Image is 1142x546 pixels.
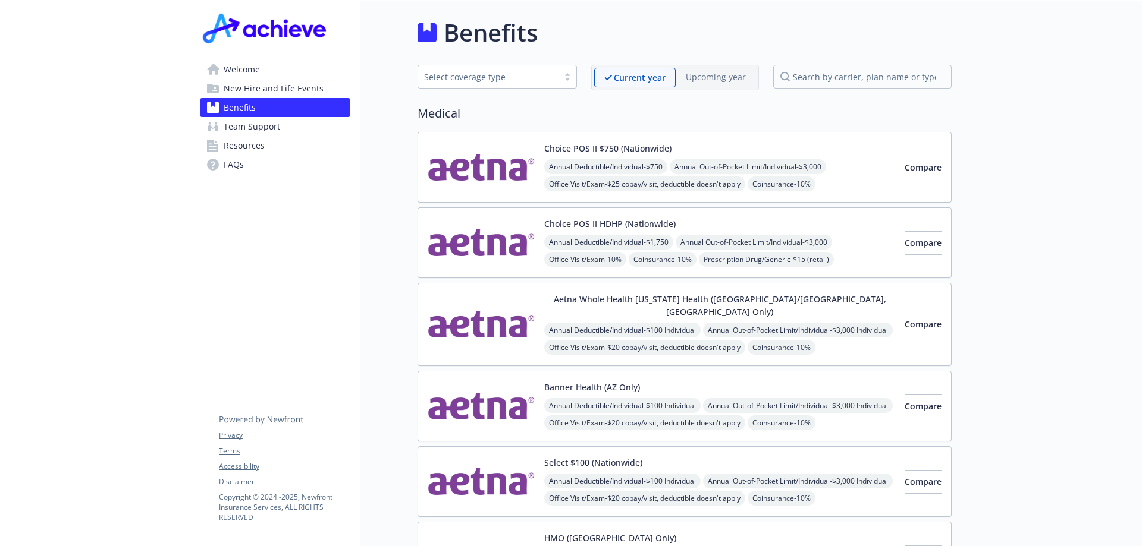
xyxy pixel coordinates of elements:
a: Welcome [200,60,350,79]
a: Disclaimer [219,476,350,487]
button: Compare [905,231,942,255]
span: Annual Deductible/Individual - $100 Individual [544,474,701,488]
button: Aetna Whole Health [US_STATE] Health ([GEOGRAPHIC_DATA]/[GEOGRAPHIC_DATA], [GEOGRAPHIC_DATA] Only) [544,293,895,318]
span: Coinsurance - 10% [748,340,815,355]
span: Office Visit/Exam - $20 copay/visit, deductible doesn't apply [544,491,745,506]
span: Office Visit/Exam - $20 copay/visit, deductible doesn't apply [544,415,745,430]
button: Banner Health (AZ Only) [544,381,640,393]
a: Resources [200,136,350,155]
span: Office Visit/Exam - 10% [544,252,626,267]
span: Annual Deductible/Individual - $100 Individual [544,398,701,413]
a: New Hire and Life Events [200,79,350,98]
img: Aetna Inc carrier logo [428,293,535,356]
span: Welcome [224,60,260,79]
span: Annual Out-of-Pocket Limit/Individual - $3,000 Individual [703,474,893,488]
h2: Medical [418,105,952,122]
button: Select $100 (Nationwide) [544,456,642,469]
span: Team Support [224,117,280,136]
img: Aetna Inc carrier logo [428,142,535,192]
span: Office Visit/Exam - $25 copay/visit, deductible doesn't apply [544,176,745,191]
span: Compare [905,318,942,330]
button: Choice POS II HDHP (Nationwide) [544,217,676,230]
button: Compare [905,313,942,336]
span: Prescription Drug/Generic - $15 (retail) [699,252,834,267]
a: Terms [219,446,350,456]
span: Annual Out-of-Pocket Limit/Individual - $3,000 [676,235,832,250]
span: New Hire and Life Events [224,79,324,98]
span: Coinsurance - 10% [629,252,697,267]
button: Compare [905,470,942,494]
span: Coinsurance - 10% [748,491,815,506]
span: Annual Out-of-Pocket Limit/Individual - $3,000 Individual [703,323,893,337]
p: Upcoming year [686,71,746,83]
span: Upcoming year [676,68,756,87]
a: Team Support [200,117,350,136]
span: Annual Out-of-Pocket Limit/Individual - $3,000 Individual [703,398,893,413]
span: Coinsurance - 10% [748,176,815,191]
p: Current year [614,71,666,84]
img: Aetna Inc carrier logo [428,456,535,507]
span: Annual Deductible/Individual - $100 Individual [544,323,701,337]
h1: Benefits [444,15,538,51]
img: Aetna Inc carrier logo [428,217,535,268]
span: FAQs [224,155,244,174]
span: Compare [905,162,942,173]
span: Annual Deductible/Individual - $750 [544,159,667,174]
span: Office Visit/Exam - $20 copay/visit, deductible doesn't apply [544,340,745,355]
span: Annual Deductible/Individual - $1,750 [544,235,673,250]
button: Choice POS II $750 (Nationwide) [544,142,672,154]
a: Accessibility [219,461,350,472]
input: search by carrier, plan name or type [773,65,952,89]
a: Privacy [219,430,350,441]
span: Benefits [224,98,256,117]
button: Compare [905,156,942,179]
span: Compare [905,400,942,412]
button: HMO ([GEOGRAPHIC_DATA] Only) [544,532,676,544]
span: Coinsurance - 10% [748,415,815,430]
span: Compare [905,237,942,248]
span: Annual Out-of-Pocket Limit/Individual - $3,000 [670,159,826,174]
span: Compare [905,476,942,487]
div: Select coverage type [424,71,553,83]
a: Benefits [200,98,350,117]
a: FAQs [200,155,350,174]
img: Aetna Inc carrier logo [428,381,535,431]
span: Resources [224,136,265,155]
button: Compare [905,394,942,418]
p: Copyright © 2024 - 2025 , Newfront Insurance Services, ALL RIGHTS RESERVED [219,492,350,522]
